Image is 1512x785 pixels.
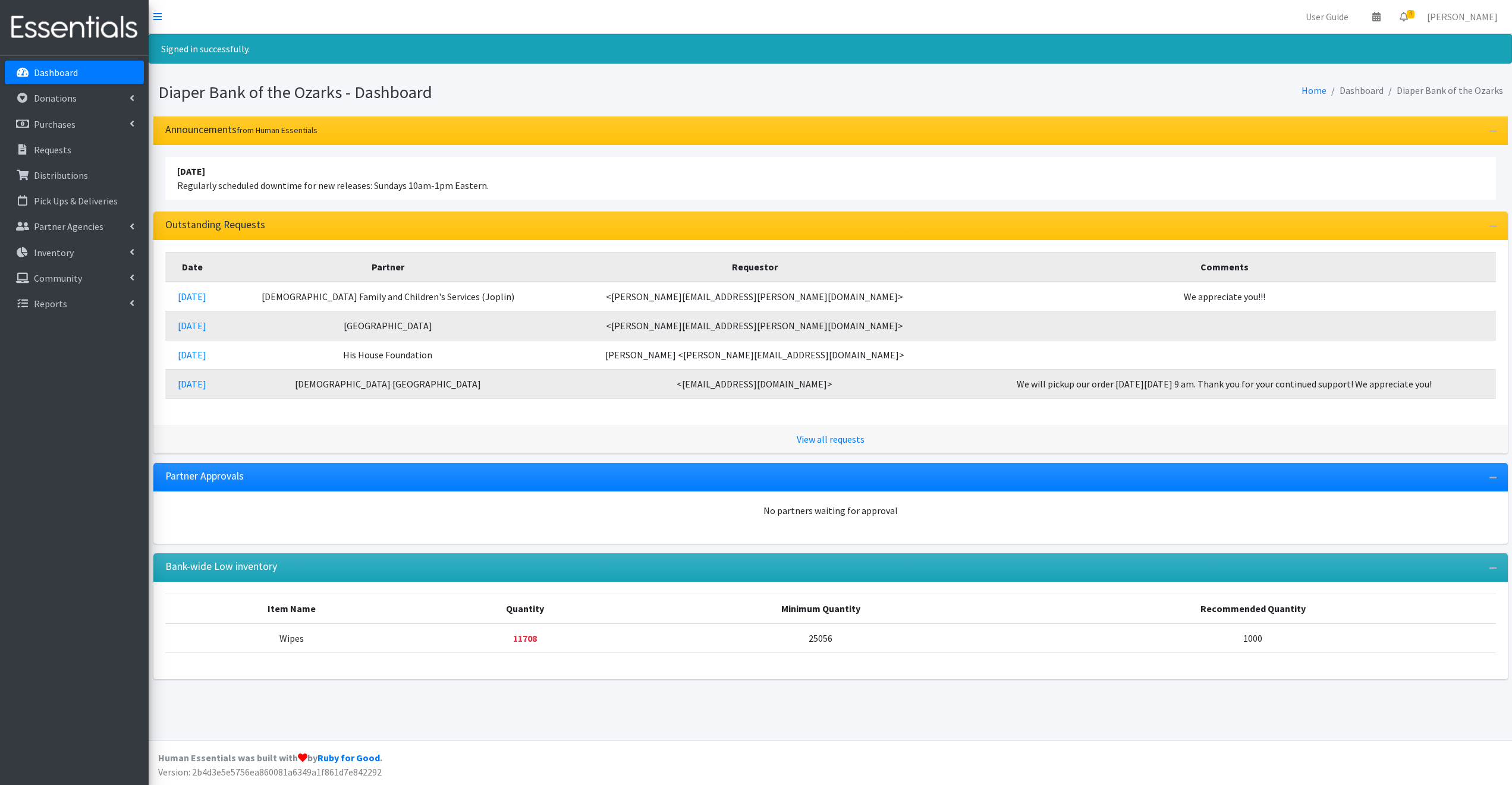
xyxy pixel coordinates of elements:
a: View all requests [797,433,865,445]
a: Donations [5,86,144,110]
a: Pick Ups & Deliveries [5,189,144,213]
p: Distributions [34,169,88,181]
p: Requests [34,144,71,156]
strong: Human Essentials was built with by . [158,752,382,764]
td: [GEOGRAPHIC_DATA] [219,311,557,340]
a: Ruby for Good [318,752,380,764]
a: Reports [5,292,144,316]
td: His House Foundation [219,340,557,369]
a: [DATE] [178,349,206,361]
a: Requests [5,138,144,162]
li: Regularly scheduled downtime for new releases: Sundays 10am-1pm Eastern. [165,157,1496,200]
div: Signed in successfully. [149,34,1512,64]
p: Partner Agencies [34,220,103,232]
p: Inventory [34,247,74,258]
td: <[EMAIL_ADDRESS][DOMAIN_NAME]> [557,369,953,398]
a: [DATE] [178,291,206,302]
img: HumanEssentials [5,8,144,48]
th: Item Name [165,594,419,623]
p: Reports [34,298,67,310]
div: No partners waiting for approval [165,503,1496,518]
td: Wipes [165,623,419,653]
li: Diaper Bank of the Ozarks [1384,82,1503,99]
th: Requestor [557,252,953,282]
li: Dashboard [1326,82,1384,99]
a: Dashboard [5,61,144,84]
p: Purchases [34,118,76,130]
td: 25056 [631,623,1010,653]
td: We appreciate you!!! [953,282,1496,311]
th: Comments [953,252,1496,282]
h3: Partner Approvals [165,470,244,483]
th: Partner [219,252,557,282]
th: Date [165,252,219,282]
a: [DATE] [178,378,206,390]
td: <[PERSON_NAME][EMAIL_ADDRESS][PERSON_NAME][DOMAIN_NAME]> [557,311,953,340]
a: Home [1302,84,1326,96]
h3: Outstanding Requests [165,219,265,231]
a: Inventory [5,241,144,264]
a: 4 [1390,5,1417,29]
p: Community [34,272,82,284]
a: Community [5,266,144,290]
p: Dashboard [34,67,78,78]
strong: [DATE] [177,165,205,177]
td: We will pickup our order [DATE][DATE] 9 am. Thank you for your continued support! We appreciate you! [953,369,1496,398]
td: [DEMOGRAPHIC_DATA] Family and Children's Services (Joplin) [219,282,557,311]
span: Version: 2b4d3e5e5756ea860081a6349a1f861d7e842292 [158,766,382,778]
small: from Human Essentials [237,125,318,135]
a: Purchases [5,112,144,136]
th: Recommended Quantity [1010,594,1495,623]
h3: Bank-wide Low inventory [165,560,277,573]
h3: Announcements [165,124,318,136]
p: Pick Ups & Deliveries [34,195,118,207]
td: <[PERSON_NAME][EMAIL_ADDRESS][PERSON_NAME][DOMAIN_NAME]> [557,282,953,311]
a: [PERSON_NAME] [1417,5,1507,29]
a: Distributions [5,163,144,187]
a: User Guide [1296,5,1358,29]
td: 1000 [1010,623,1495,653]
p: Donations [34,92,77,104]
h1: Diaper Bank of the Ozarks - Dashboard [158,82,826,103]
th: Quantity [419,594,631,623]
th: Minimum Quantity [631,594,1010,623]
strong: Below minimum quantity [513,632,537,644]
td: [PERSON_NAME] <[PERSON_NAME][EMAIL_ADDRESS][DOMAIN_NAME]> [557,340,953,369]
span: 4 [1407,10,1414,18]
a: [DATE] [178,320,206,332]
td: [DEMOGRAPHIC_DATA] [GEOGRAPHIC_DATA] [219,369,557,398]
a: Partner Agencies [5,215,144,238]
